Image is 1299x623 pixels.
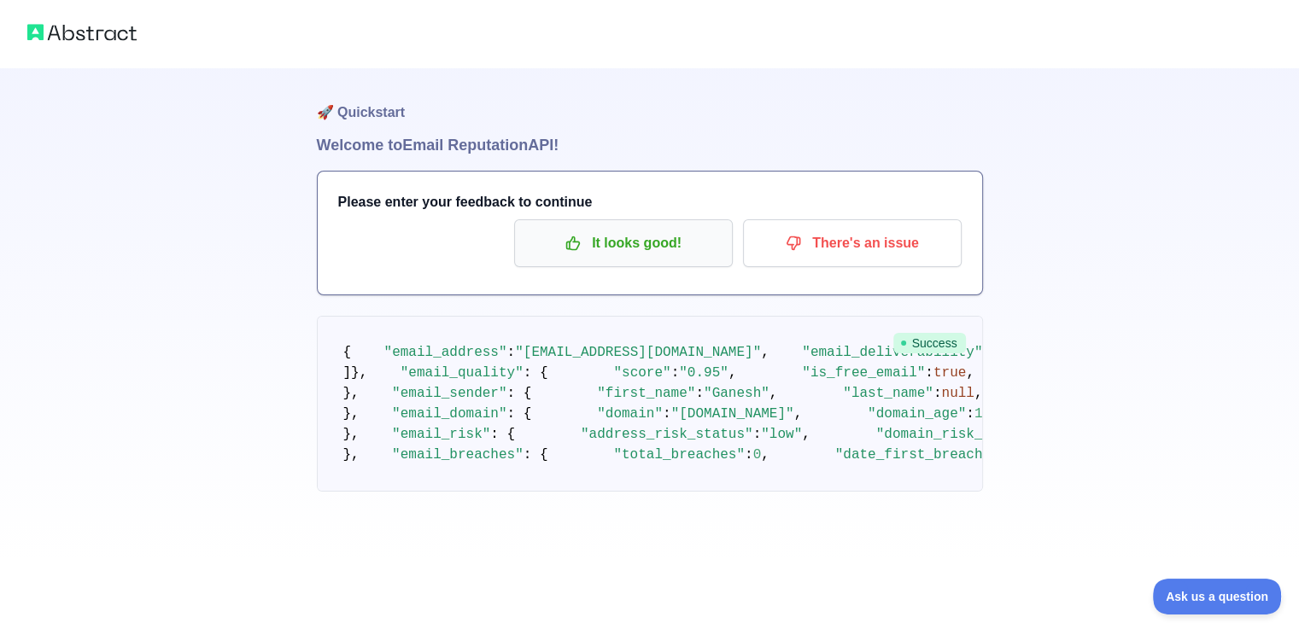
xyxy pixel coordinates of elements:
[933,386,942,401] span: :
[507,345,516,360] span: :
[392,406,506,422] span: "email_domain"
[745,447,753,463] span: :
[966,406,974,422] span: :
[753,427,762,442] span: :
[514,219,733,267] button: It looks good!
[671,406,794,422] span: "[DOMAIN_NAME]"
[663,406,671,422] span: :
[974,386,983,401] span: ,
[338,192,962,213] h3: Please enter your feedback to continue
[613,365,670,381] span: "score"
[974,406,1015,422] span: 11010
[524,447,548,463] span: : {
[761,345,769,360] span: ,
[597,386,695,401] span: "first_name"
[933,365,966,381] span: true
[925,365,933,381] span: :
[802,345,982,360] span: "email_deliverability"
[671,365,680,381] span: :
[769,386,778,401] span: ,
[507,386,532,401] span: : {
[868,406,966,422] span: "domain_age"
[704,386,769,401] span: "Ganesh"
[27,20,137,44] img: Abstract logo
[802,365,925,381] span: "is_free_email"
[753,447,762,463] span: 0
[507,406,532,422] span: : {
[613,447,745,463] span: "total_breaches"
[392,386,506,401] span: "email_sender"
[343,345,352,360] span: {
[876,427,1040,442] span: "domain_risk_status"
[384,345,507,360] span: "email_address"
[515,345,761,360] span: "[EMAIL_ADDRESS][DOMAIN_NAME]"
[941,386,974,401] span: null
[679,365,728,381] span: "0.95"
[317,68,983,133] h1: 🚀 Quickstart
[794,406,803,422] span: ,
[401,365,524,381] span: "email_quality"
[843,386,933,401] span: "last_name"
[761,427,802,442] span: "low"
[490,427,515,442] span: : {
[392,447,524,463] span: "email_breaches"
[802,427,810,442] span: ,
[581,427,753,442] span: "address_risk_status"
[317,133,983,157] h1: Welcome to Email Reputation API!
[835,447,1008,463] span: "date_first_breached"
[392,427,490,442] span: "email_risk"
[527,229,720,258] p: It looks good!
[893,333,966,353] span: Success
[761,447,769,463] span: ,
[597,406,663,422] span: "domain"
[728,365,737,381] span: ,
[524,365,548,381] span: : {
[756,229,949,258] p: There's an issue
[1153,579,1282,614] iframe: Toggle Customer Support
[695,386,704,401] span: :
[966,365,974,381] span: ,
[743,219,962,267] button: There's an issue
